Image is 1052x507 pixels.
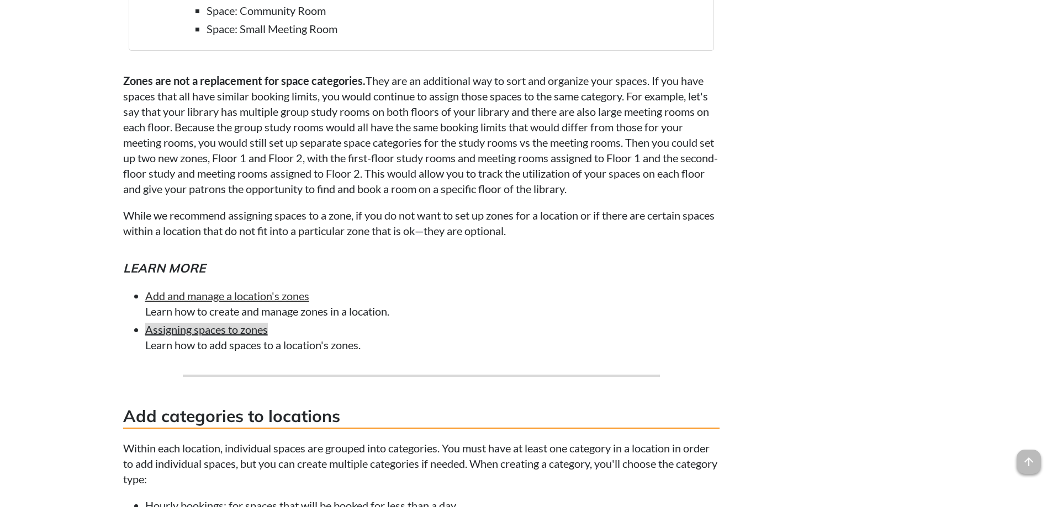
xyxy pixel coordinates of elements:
[123,74,366,87] strong: Zones are not a replacement for space categories.
[123,259,720,277] h5: Learn more
[207,21,702,36] li: Space: Small Meeting Room
[145,323,268,336] a: Assigning spaces to zones
[1017,451,1041,464] a: arrow_upward
[123,404,720,429] h3: Add categories to locations
[123,207,720,238] p: While we recommend assigning spaces to a zone, if you do not want to set up zones for a location ...
[145,289,309,302] a: Add and manage a location's zones
[123,73,720,196] p: They are an additional way to sort and organize your spaces. If you have spaces that all have sim...
[123,440,720,487] p: Within each location, individual spaces are grouped into categories. You must have at least one c...
[145,322,720,353] li: Learn how to add spaces to a location's zones.
[1017,450,1041,474] span: arrow_upward
[145,288,720,319] li: Learn how to create and manage zones in a location.
[207,3,702,18] li: Space: Community Room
